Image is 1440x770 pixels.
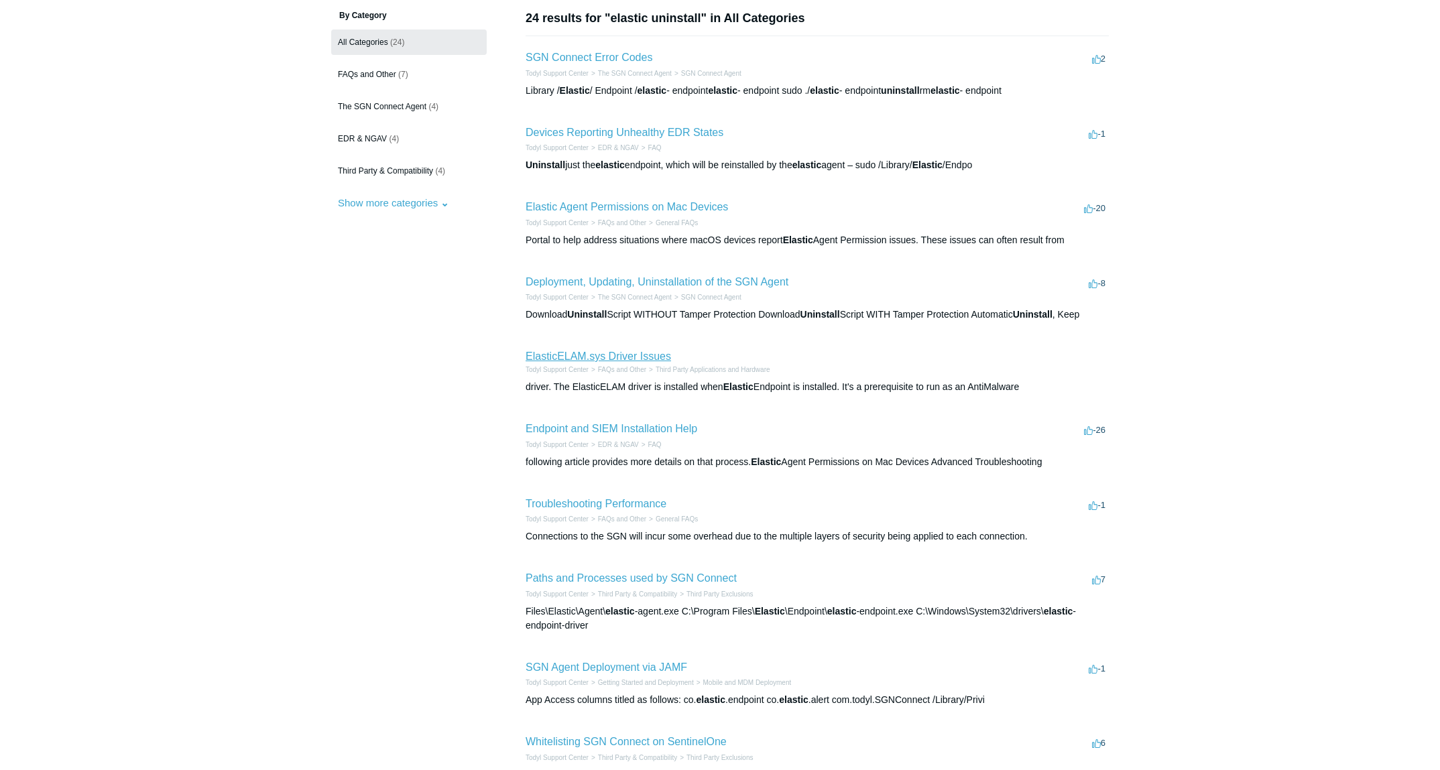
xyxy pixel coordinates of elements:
em: Elastic [912,159,943,170]
li: Todyl Support Center [526,589,589,599]
span: -1 [1089,129,1105,139]
li: EDR & NGAV [589,143,639,153]
span: -1 [1089,663,1105,673]
li: Todyl Support Center [526,678,589,688]
em: elastic [792,159,822,170]
li: General FAQs [646,218,698,228]
a: Todyl Support Center [526,441,589,448]
li: Todyl Support Center [526,68,589,78]
em: elastic [779,694,808,705]
em: elastic [708,85,737,96]
a: ElasticELAM.sys Driver Issues [526,350,671,362]
a: Todyl Support Center [526,366,589,373]
span: EDR & NGAV [338,134,387,143]
a: SGN Connect Agent [681,70,741,77]
li: FAQs and Other [589,514,646,524]
a: Elastic Agent Permissions on Mac Devices [526,201,728,212]
a: Third Party Exclusions [686,590,753,598]
li: Todyl Support Center [526,753,589,763]
a: Todyl Support Center [526,219,589,227]
em: Elastic [723,381,754,392]
span: (4) [428,102,438,111]
div: Files\Elastic\Agent\ -agent.exe C:\Program Files\ \Endpoint\ -endpoint.exe C:\Windows\System32\dr... [526,604,1109,633]
a: Todyl Support Center [526,144,589,151]
span: -8 [1089,278,1105,288]
a: FAQ [648,441,662,448]
a: SGN Agent Deployment via JAMF [526,661,687,673]
em: elastic [696,694,725,705]
a: SGN Connect Agent [681,294,741,301]
a: Third Party & Compatibility (4) [331,158,487,184]
span: All Categories [338,38,388,47]
a: Paths and Processes used by SGN Connect [526,572,737,584]
div: Download Script WITHOUT Tamper Protection Download Script WITH Tamper Protection Automatic , Keep [526,308,1109,322]
span: FAQs and Other [338,70,396,79]
li: Third Party & Compatibility [589,753,677,763]
a: The SGN Connect Agent (4) [331,94,487,119]
em: Elastic [755,606,785,617]
div: Connections to the SGN will incur some overhead due to the multiple layers of security being appl... [526,529,1109,543]
a: Endpoint and SIEM Installation Help [526,423,697,434]
li: Todyl Support Center [526,143,589,153]
a: EDR & NGAV [598,144,639,151]
a: FAQs and Other [598,219,646,227]
a: The SGN Connect Agent [598,294,672,301]
div: driver. The ElasticELAM driver is installed when Endpoint is installed. It's a prerequisite to ru... [526,380,1109,394]
a: Troubleshooting Performance [526,498,666,509]
li: EDR & NGAV [589,440,639,450]
em: Elastic [783,235,813,245]
span: (4) [389,134,399,143]
li: Todyl Support Center [526,440,589,450]
span: (7) [398,70,408,79]
a: Todyl Support Center [526,754,589,761]
div: just the endpoint, which will be reinstalled by the agent – sudo /Library/ /Endpo [526,158,1109,172]
li: Third Party & Compatibility [589,589,677,599]
a: Todyl Support Center [526,70,589,77]
button: Show more categories [331,190,456,215]
a: Third Party & Compatibility [598,590,677,598]
a: EDR & NGAV (4) [331,126,487,151]
span: Third Party & Compatibility [338,166,433,176]
li: FAQs and Other [589,365,646,375]
a: General FAQs [656,515,698,523]
em: Uninstall [1013,309,1053,320]
li: Getting Started and Deployment [589,678,694,688]
li: The SGN Connect Agent [589,292,672,302]
li: Third Party Exclusions [677,753,753,763]
h3: By Category [331,9,487,21]
div: Library / / Endpoint / - endpoint - endpoint sudo ./ - endpoint rm - endpoint [526,84,1109,98]
a: FAQs and Other [598,515,646,523]
em: elastic [605,606,635,617]
li: Mobile and MDM Deployment [694,678,792,688]
em: elastic [638,85,667,96]
li: Todyl Support Center [526,218,589,228]
span: The SGN Connect Agent [338,102,426,111]
li: FAQ [639,143,662,153]
span: (4) [435,166,445,176]
a: Whitelisting SGN Connect on SentinelOne [526,736,727,747]
a: EDR & NGAV [598,441,639,448]
em: uninstall [881,85,920,96]
span: -26 [1084,425,1105,435]
a: The SGN Connect Agent [598,70,672,77]
li: FAQ [639,440,662,450]
a: Todyl Support Center [526,515,589,523]
a: Todyl Support Center [526,294,589,301]
a: Getting Started and Deployment [598,679,694,686]
li: Third Party Exclusions [677,589,753,599]
em: elastic [827,606,857,617]
div: Portal to help address situations where macOS devices report Agent Permission issues. These issue... [526,233,1109,247]
a: SGN Connect Error Codes [526,52,652,63]
em: Uninstall [800,309,840,320]
em: Uninstall [567,309,607,320]
span: -20 [1084,203,1105,213]
em: elastic [1044,606,1073,617]
li: Todyl Support Center [526,365,589,375]
div: following article provides more details on that process. Agent Permissions on Mac Devices Advance... [526,455,1109,469]
a: All Categories (24) [331,29,487,55]
li: SGN Connect Agent [672,68,741,78]
li: FAQs and Other [589,218,646,228]
li: Third Party Applications and Hardware [646,365,770,375]
a: Third Party & Compatibility [598,754,677,761]
a: Third Party Exclusions [686,754,753,761]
